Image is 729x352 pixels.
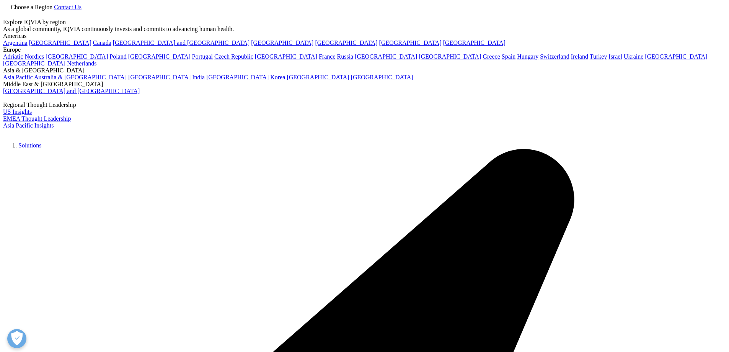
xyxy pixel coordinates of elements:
a: EMEA Thought Leadership [3,115,71,122]
div: As a global community, IQVIA continuously invests and commits to advancing human health. [3,26,726,33]
a: Ukraine [624,53,644,60]
a: Czech Republic [214,53,253,60]
a: [GEOGRAPHIC_DATA] [3,60,65,67]
a: Adriatic [3,53,23,60]
a: [GEOGRAPHIC_DATA] [351,74,413,80]
a: Australia & [GEOGRAPHIC_DATA] [34,74,127,80]
a: [GEOGRAPHIC_DATA] [379,39,442,46]
a: Korea [270,74,285,80]
div: Middle East & [GEOGRAPHIC_DATA] [3,81,726,88]
a: [GEOGRAPHIC_DATA] and [GEOGRAPHIC_DATA] [3,88,140,94]
button: 打开偏好 [7,329,26,348]
a: [GEOGRAPHIC_DATA] [128,74,191,80]
a: Turkey [590,53,607,60]
a: France [319,53,336,60]
a: [GEOGRAPHIC_DATA] [419,53,481,60]
a: Solutions [18,142,41,149]
a: [GEOGRAPHIC_DATA] [315,39,377,46]
a: Russia [337,53,354,60]
a: Hungary [517,53,538,60]
a: Spain [502,53,515,60]
div: Explore IQVIA by region [3,19,726,26]
a: Portugal [192,53,213,60]
a: [GEOGRAPHIC_DATA] [645,53,707,60]
a: Ireland [571,53,588,60]
a: [GEOGRAPHIC_DATA] [255,53,317,60]
a: Contact Us [54,4,82,10]
a: Argentina [3,39,28,46]
a: Netherlands [67,60,96,67]
a: Asia Pacific [3,74,33,80]
a: [GEOGRAPHIC_DATA] [46,53,108,60]
a: Switzerland [540,53,569,60]
a: India [192,74,205,80]
div: Asia & [GEOGRAPHIC_DATA] [3,67,726,74]
a: US Insights [3,108,32,115]
a: [GEOGRAPHIC_DATA] [29,39,91,46]
a: Poland [109,53,126,60]
a: Asia Pacific Insights [3,122,54,129]
div: Americas [3,33,726,39]
a: Greece [483,53,500,60]
a: Israel [608,53,622,60]
a: [GEOGRAPHIC_DATA] [355,53,417,60]
a: [GEOGRAPHIC_DATA] [287,74,349,80]
a: Canada [93,39,111,46]
a: [GEOGRAPHIC_DATA] [206,74,269,80]
a: [GEOGRAPHIC_DATA] [128,53,191,60]
div: Regional Thought Leadership [3,102,726,108]
div: Europe [3,46,726,53]
a: [GEOGRAPHIC_DATA] [443,39,506,46]
span: Choose a Region [11,4,52,10]
a: [GEOGRAPHIC_DATA] and [GEOGRAPHIC_DATA] [113,39,250,46]
a: [GEOGRAPHIC_DATA] [251,39,313,46]
a: Nordics [24,53,44,60]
